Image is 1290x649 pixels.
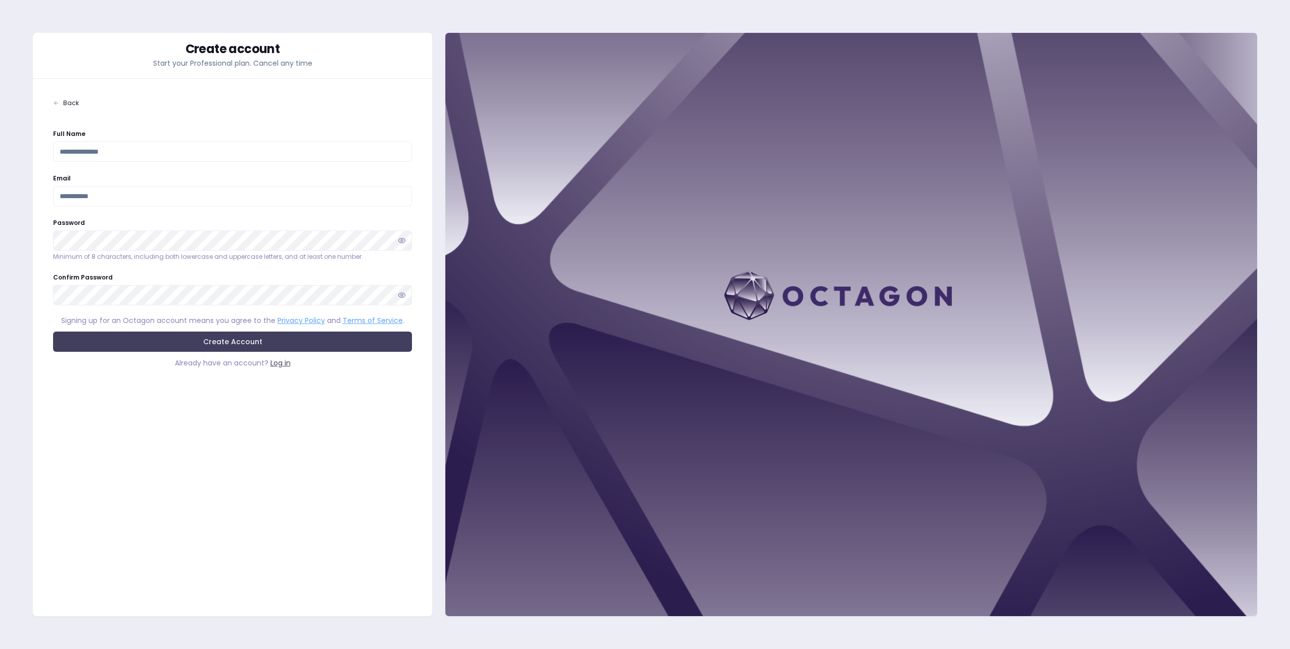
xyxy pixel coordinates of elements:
a: Back [53,99,412,107]
div: Create account [53,43,412,55]
label: Full Name [53,129,85,138]
a: Log in [270,358,291,368]
label: Password [53,218,85,227]
button: Create Account [53,332,412,352]
a: Terms of Service [343,315,403,326]
div: Already have an account? [53,358,412,368]
p: Start your Professional plan. Cancel any time [53,58,412,68]
a: Privacy Policy [278,315,325,326]
label: Confirm Password [53,273,113,282]
label: Email [53,174,71,182]
p: Minimum of 8 characters, including both lowercase and uppercase letters, and at least one number. [53,253,412,261]
div: Signing up for an Octagon account means you agree to the and . [53,315,412,326]
span: Back [63,99,79,107]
